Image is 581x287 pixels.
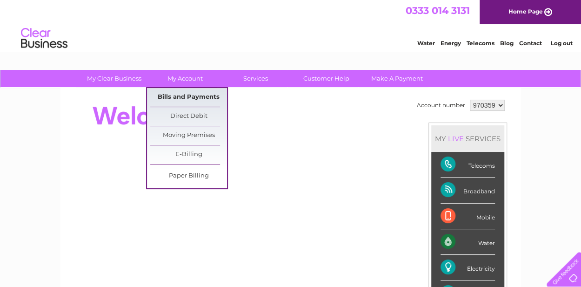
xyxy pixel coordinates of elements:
[150,167,227,185] a: Paper Billing
[441,152,495,178] div: Telecoms
[147,70,223,87] a: My Account
[500,40,514,47] a: Blog
[441,40,461,47] a: Energy
[441,229,495,255] div: Water
[441,255,495,280] div: Electricity
[359,70,435,87] a: Make A Payment
[441,204,495,229] div: Mobile
[467,40,494,47] a: Telecoms
[20,24,68,53] img: logo.png
[71,5,511,45] div: Clear Business is a trading name of Verastar Limited (registered in [GEOGRAPHIC_DATA] No. 3667643...
[150,88,227,107] a: Bills and Payments
[150,107,227,126] a: Direct Debit
[217,70,294,87] a: Services
[150,126,227,145] a: Moving Premises
[76,70,153,87] a: My Clear Business
[441,178,495,203] div: Broadband
[150,145,227,164] a: E-Billing
[417,40,435,47] a: Water
[431,125,504,152] div: MY SERVICES
[550,40,572,47] a: Log out
[288,70,365,87] a: Customer Help
[446,134,466,143] div: LIVE
[414,97,467,113] td: Account number
[406,5,470,16] a: 0333 014 3131
[519,40,542,47] a: Contact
